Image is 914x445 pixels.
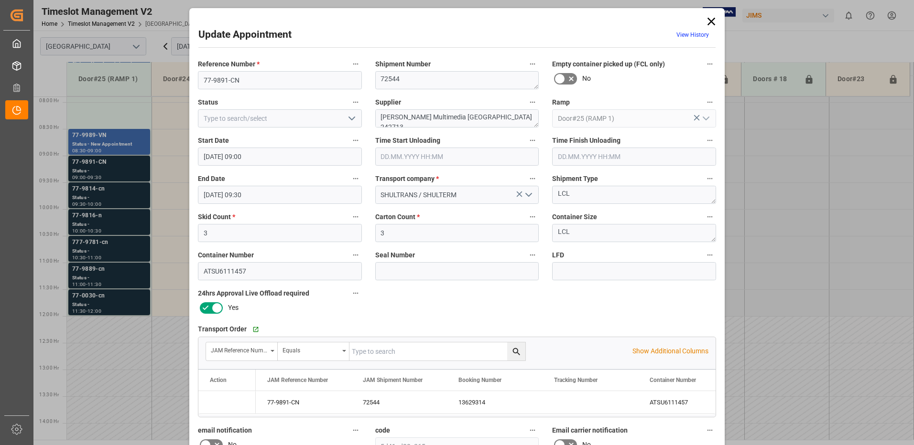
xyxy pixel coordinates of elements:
[349,211,362,223] button: Skid Count *
[552,136,620,146] span: Time Finish Unloading
[375,174,439,184] span: Transport company
[349,58,362,70] button: Reference Number *
[552,250,564,260] span: LFD
[375,425,390,435] span: code
[552,212,597,222] span: Container Size
[349,342,525,360] input: Type to search
[198,288,309,298] span: 24hrs Approval Live Offload required
[507,342,525,360] button: search button
[344,111,358,126] button: open menu
[375,97,401,107] span: Supplier
[228,303,239,313] span: Yes
[198,186,362,204] input: DD.MM.YYYY HH:MM
[267,377,328,383] span: JAM Reference Number
[349,287,362,299] button: 24hrs Approval Live Offload required
[206,342,278,360] button: open menu
[552,186,716,204] textarea: LCL
[521,188,535,202] button: open menu
[552,224,716,242] textarea: LCL
[198,109,362,127] input: Type to search/select
[351,391,447,413] div: 72544
[704,424,716,436] button: Email carrier notification
[698,111,712,126] button: open menu
[704,249,716,261] button: LFD
[552,425,628,435] span: Email carrier notification
[198,391,256,414] div: Press SPACE to select this row.
[198,250,254,260] span: Container Number
[650,377,696,383] span: Container Number
[552,97,570,107] span: Ramp
[363,377,423,383] span: JAM Shipment Number
[552,59,665,69] span: Empty container picked up (FCL only)
[198,59,260,69] span: Reference Number
[375,59,431,69] span: Shipment Number
[554,377,598,383] span: Tracking Number
[198,425,252,435] span: email notification
[458,377,501,383] span: Booking Number
[552,174,598,184] span: Shipment Type
[198,136,229,146] span: Start Date
[349,134,362,147] button: Start Date
[526,58,539,70] button: Shipment Number
[198,174,225,184] span: End Date
[582,74,591,84] span: No
[283,344,339,355] div: Equals
[676,32,709,38] a: View History
[198,212,235,222] span: Skid Count
[211,344,267,355] div: JAM Reference Number
[349,424,362,436] button: email notification
[349,172,362,185] button: End Date
[375,109,539,127] textarea: [PERSON_NAME] Multimedia [GEOGRAPHIC_DATA] 242713
[704,211,716,223] button: Container Size
[526,96,539,108] button: Supplier
[198,27,292,42] h2: Update Appointment
[198,324,247,334] span: Transport Order
[704,172,716,185] button: Shipment Type
[552,148,716,166] input: DD.MM.YYYY HH:MM
[552,109,716,127] input: Type to search/select
[349,96,362,108] button: Status
[704,96,716,108] button: Ramp
[198,148,362,166] input: DD.MM.YYYY HH:MM
[638,391,734,413] div: ATSU6111457
[375,71,539,89] textarea: 72544
[256,391,351,413] div: 77-9891-CN
[526,424,539,436] button: code
[375,250,415,260] span: Seal Number
[704,134,716,147] button: Time Finish Unloading
[375,148,539,166] input: DD.MM.YYYY HH:MM
[526,134,539,147] button: Time Start Unloading
[447,391,543,413] div: 13629314
[210,377,227,383] div: Action
[526,211,539,223] button: Carton Count *
[526,172,539,185] button: Transport company *
[278,342,349,360] button: open menu
[704,58,716,70] button: Empty container picked up (FCL only)
[632,346,708,356] p: Show Additional Columns
[349,249,362,261] button: Container Number
[375,136,440,146] span: Time Start Unloading
[375,212,420,222] span: Carton Count
[198,97,218,107] span: Status
[526,249,539,261] button: Seal Number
